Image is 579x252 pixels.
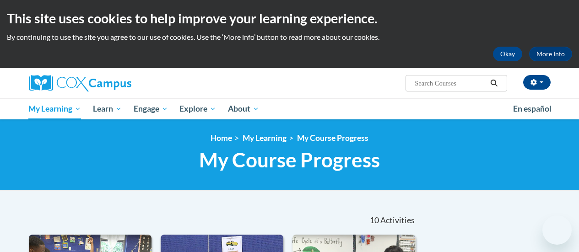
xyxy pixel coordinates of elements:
span: Activities [380,215,415,225]
a: My Learning [23,98,87,119]
iframe: Button to launch messaging window [542,215,572,245]
span: En español [513,104,552,113]
span: My Learning [28,103,81,114]
h2: This site uses cookies to help improve your learning experience. [7,9,572,27]
a: My Learning [243,133,287,143]
a: Home [211,133,232,143]
a: My Course Progress [297,133,368,143]
a: More Info [529,47,572,61]
span: Engage [134,103,168,114]
span: Explore [179,103,216,114]
span: 10 [370,215,379,225]
input: Search Courses [414,78,487,89]
img: Cox Campus [29,75,131,91]
p: By continuing to use the site you agree to our use of cookies. Use the ‘More info’ button to read... [7,32,572,42]
span: Learn [93,103,122,114]
span: My Course Progress [199,148,380,172]
a: Explore [173,98,222,119]
a: En español [507,99,557,118]
a: Engage [128,98,174,119]
button: Account Settings [523,75,551,90]
div: Main menu [22,98,557,119]
span: About [228,103,259,114]
button: Okay [493,47,522,61]
a: Learn [87,98,128,119]
a: Cox Campus [29,75,194,91]
button: Search [487,78,501,89]
a: About [222,98,265,119]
